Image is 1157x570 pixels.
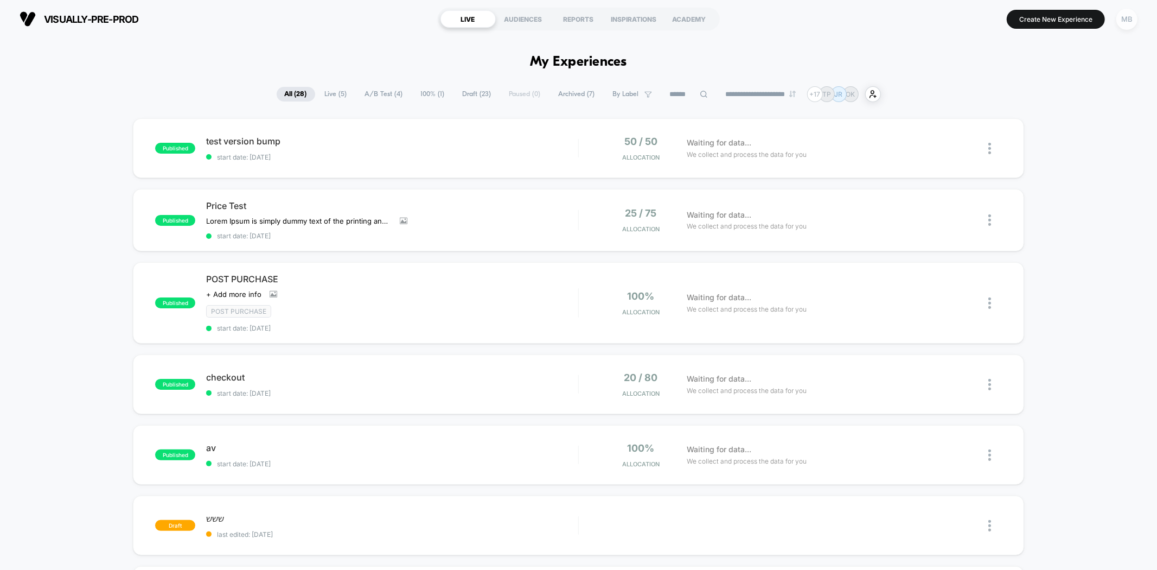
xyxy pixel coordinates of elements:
[206,217,392,225] span: Lorem Ipsum is simply dummy text of the printing and typesetting industry. Lorem Ipsum has been t...
[206,442,578,453] span: av
[155,449,195,460] span: published
[624,372,658,383] span: 20 / 80
[496,10,551,28] div: AUDIENCES
[206,389,578,397] span: start date: [DATE]
[687,304,807,314] span: We collect and process the data for you
[16,10,142,28] button: visually-pre-prod
[155,520,195,531] span: draft
[606,10,662,28] div: INSPIRATIONS
[206,372,578,383] span: checkout
[789,91,796,97] img: end
[206,513,578,524] span: ששש
[622,460,660,468] span: Allocation
[317,87,355,102] span: Live ( 5 )
[20,11,36,27] img: Visually logo
[155,215,195,226] span: published
[530,54,627,70] h1: My Experiences
[1116,9,1137,30] div: MB
[687,444,751,455] span: Waiting for data...
[1007,10,1105,29] button: Create New Experience
[551,87,603,102] span: Archived ( 7 )
[613,90,639,98] span: By Label
[206,530,578,539] span: last edited: [DATE]
[822,90,831,98] p: TP
[206,460,578,468] span: start date: [DATE]
[206,232,578,240] span: start date: [DATE]
[988,379,991,390] img: close
[662,10,717,28] div: ACADEMY
[625,207,657,219] span: 25 / 75
[807,86,823,102] div: + 17
[155,143,195,154] span: published
[206,274,578,284] span: POST PURCHASE
[687,385,807,396] span: We collect and process the data for you
[687,456,807,466] span: We collect and process the data for you
[206,324,578,332] span: start date: [DATE]
[357,87,411,102] span: A/B Test ( 4 )
[988,143,991,154] img: close
[687,373,751,385] span: Waiting for data...
[988,520,991,531] img: close
[687,292,751,303] span: Waiting for data...
[206,153,578,161] span: start date: [DATE]
[155,379,195,390] span: published
[44,14,139,25] span: visually-pre-prod
[687,209,751,221] span: Waiting for data...
[1113,8,1141,30] button: MB
[622,390,660,397] span: Allocation
[628,290,655,302] span: 100%
[155,297,195,308] span: published
[622,225,660,233] span: Allocation
[206,200,578,211] span: Price Test
[277,87,315,102] span: All ( 28 )
[455,87,500,102] span: Draft ( 23 )
[846,90,855,98] p: OK
[622,308,660,316] span: Allocation
[413,87,453,102] span: 100% ( 1 )
[440,10,496,28] div: LIVE
[551,10,606,28] div: REPORTS
[206,290,261,299] span: + Add more info
[624,136,657,147] span: 50 / 50
[687,221,807,231] span: We collect and process the data for you
[835,90,843,98] p: JR
[206,305,271,318] span: Post Purchase
[628,442,655,454] span: 100%
[206,136,578,147] span: test version bump
[622,154,660,161] span: Allocation
[687,149,807,160] span: We collect and process the data for you
[988,297,991,309] img: close
[988,449,991,461] img: close
[687,137,751,149] span: Waiting for data...
[988,214,991,226] img: close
